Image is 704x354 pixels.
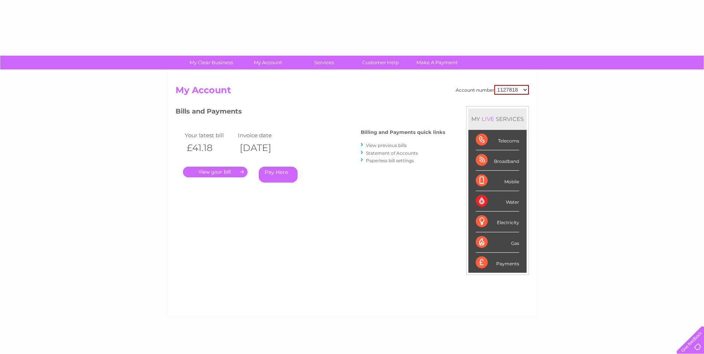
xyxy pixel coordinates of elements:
h4: Billing and Payments quick links [361,130,445,135]
a: Pay Here [259,167,298,183]
h3: Bills and Payments [176,106,445,119]
div: Payments [476,253,519,273]
div: MY SERVICES [468,108,527,130]
th: [DATE] [236,140,289,155]
div: Water [476,191,519,212]
th: £41.18 [183,140,236,155]
a: Customer Help [350,56,411,69]
h2: My Account [176,85,529,99]
div: Telecoms [476,130,519,150]
a: Statement of Accounts [366,150,418,156]
a: Services [294,56,355,69]
a: My Clear Business [181,56,242,69]
a: Make A Payment [406,56,468,69]
div: LIVE [480,115,496,122]
div: Electricity [476,212,519,232]
div: Mobile [476,171,519,191]
div: Account number [456,85,529,95]
div: Gas [476,232,519,253]
a: . [183,167,248,177]
a: View previous bills [366,142,407,148]
a: Paperless bill settings [366,158,414,163]
td: Invoice date [236,130,289,140]
td: Your latest bill [183,130,236,140]
a: My Account [237,56,298,69]
div: Broadband [476,150,519,171]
